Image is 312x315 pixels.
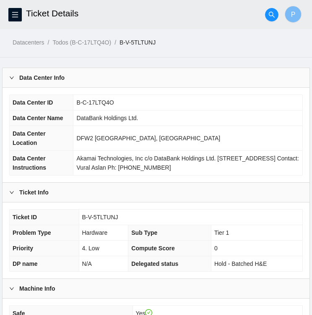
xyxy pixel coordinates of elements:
[13,214,37,220] span: Ticket ID
[76,99,114,106] span: B-C-17LTQ4O
[9,286,14,291] span: right
[131,245,174,252] span: Compute Score
[285,6,302,23] button: P
[76,135,220,142] span: DFW2 [GEOGRAPHIC_DATA], [GEOGRAPHIC_DATA]
[13,99,53,106] span: Data Center ID
[19,188,49,197] b: Ticket Info
[47,39,49,46] span: /
[265,11,278,18] span: search
[265,8,278,21] button: search
[214,229,229,236] span: Tier 1
[13,130,46,146] span: Data Center Location
[3,183,309,202] div: Ticket Info
[82,245,99,252] span: 4. Low
[291,9,296,20] span: P
[13,245,33,252] span: Priority
[131,260,178,267] span: Delegated status
[13,260,38,267] span: DP name
[76,155,299,171] span: Akamai Technologies, Inc c/o DataBank Holdings Ltd. [STREET_ADDRESS] Contact: Vural Aslan Ph: [PH...
[3,68,309,87] div: Data Center Info
[9,11,21,18] span: menu
[120,39,156,46] a: B-V-5TLTUNJ
[82,260,92,267] span: N/A
[114,39,116,46] span: /
[13,155,46,171] span: Data Center Instructions
[82,214,118,220] span: B-V-5TLTUNJ
[13,39,44,46] a: Datacenters
[19,73,65,82] b: Data Center Info
[8,8,22,21] button: menu
[3,279,309,298] div: Machine Info
[214,260,267,267] span: Hold - Batched H&E
[76,115,138,121] span: DataBank Holdings Ltd.
[9,75,14,80] span: right
[13,115,63,121] span: Data Center Name
[82,229,108,236] span: Hardware
[9,190,14,195] span: right
[13,229,51,236] span: Problem Type
[52,39,111,46] a: Todos (B-C-17LTQ4O)
[131,229,157,236] span: Sub Type
[19,284,55,293] b: Machine Info
[214,245,218,252] span: 0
